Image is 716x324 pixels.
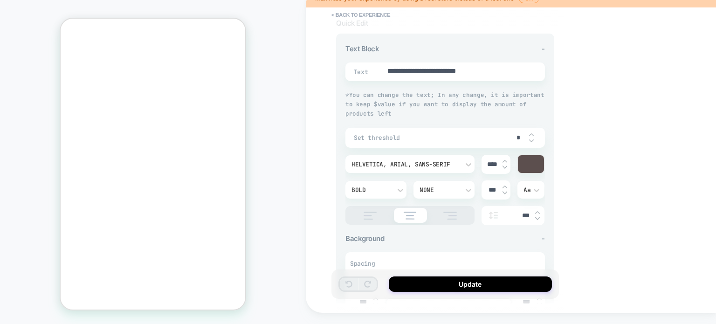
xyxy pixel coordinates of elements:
[399,212,421,220] img: align text center
[354,68,365,76] span: Text
[438,212,461,220] img: align text right
[389,276,552,292] button: Update
[345,234,384,243] span: Background
[503,159,507,163] img: up
[535,211,540,214] img: up
[486,212,500,219] img: line height
[336,19,368,28] span: Quick Edit
[420,186,459,194] div: None
[503,191,507,195] img: down
[350,260,375,268] span: Spacing
[351,186,391,194] div: Bold
[542,234,545,243] span: -
[542,44,545,53] span: -
[529,139,534,143] img: down
[354,134,509,142] span: Set threshold
[351,160,459,168] div: Helvetica, Arial, sans-serif
[358,212,382,220] img: align text left
[535,217,540,221] img: down
[529,133,534,137] img: up
[345,91,544,117] span: * You can change the text; In any change, it is important to keep $value if you want to display t...
[503,185,507,189] img: up
[327,7,395,22] button: < Back to experience
[503,165,507,169] img: down
[523,186,538,194] div: Aa
[345,44,379,53] span: Text Block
